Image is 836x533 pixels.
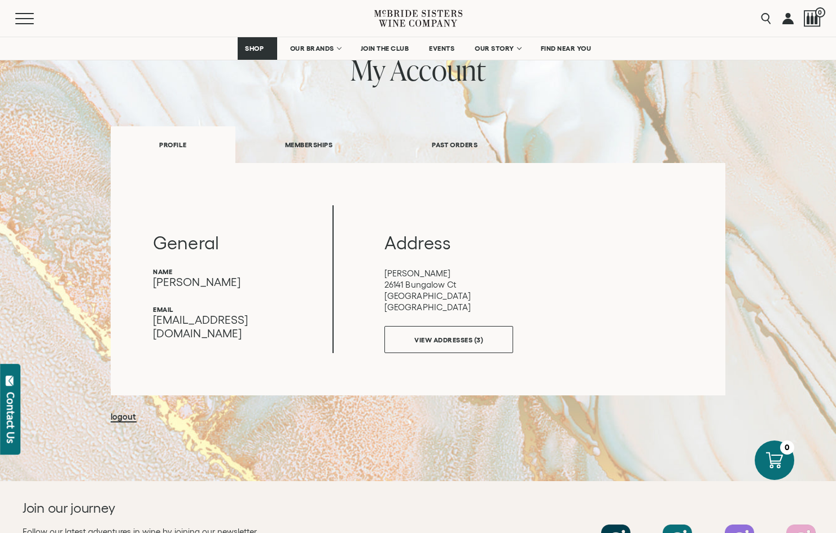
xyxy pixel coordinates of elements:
[429,45,454,52] span: EVENTS
[283,37,348,60] a: OUR BRANDS
[238,37,277,60] a: SHOP
[533,37,599,60] a: FIND NEAR YOU
[153,268,172,275] strong: name
[153,275,332,289] p: [PERSON_NAME]
[382,125,527,164] a: PAST ORDERS
[384,326,513,353] a: VIEW ADDRESSES (3)
[15,13,56,24] button: Mobile Menu Trigger
[111,412,136,422] a: logout
[153,306,173,313] strong: email
[815,7,825,17] span: 0
[23,499,378,517] h2: Join our journey
[422,37,462,60] a: EVENTS
[153,231,332,255] h3: General
[290,45,334,52] span: OUR BRANDS
[361,45,409,52] span: JOIN THE CLUB
[384,268,682,313] p: [PERSON_NAME] 26141 Bungalow Ct [GEOGRAPHIC_DATA] [GEOGRAPHIC_DATA]
[353,37,417,60] a: JOIN THE CLUB
[467,37,528,60] a: OUR STORY
[153,313,332,340] p: [EMAIL_ADDRESS][DOMAIN_NAME]
[111,54,725,86] h1: my account
[475,45,514,52] span: OUR STORY
[245,45,264,52] span: SHOP
[384,231,682,255] h3: Address
[235,125,382,164] a: MEMBERSHIPS
[780,441,794,455] div: 0
[111,126,235,163] a: PROFILE
[541,45,592,52] span: FIND NEAR YOU
[5,392,16,443] div: Contact Us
